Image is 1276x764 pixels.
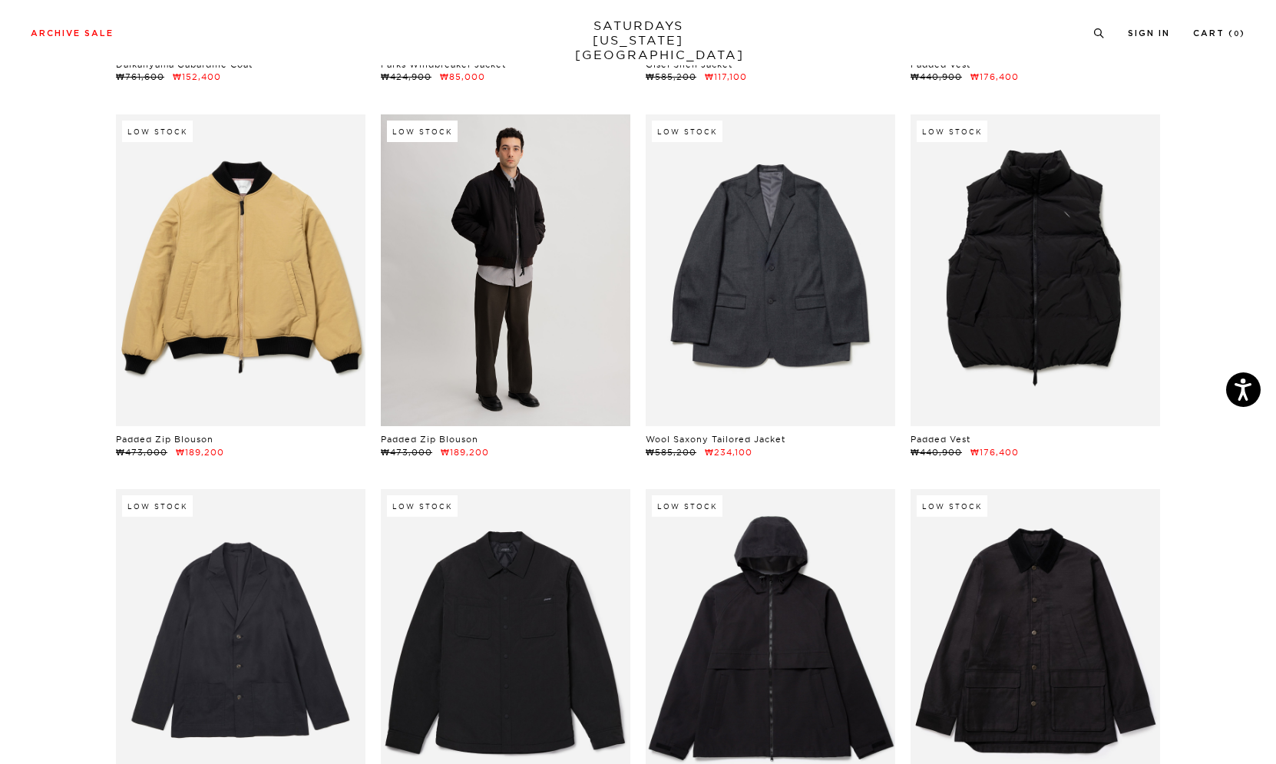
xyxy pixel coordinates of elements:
[917,495,987,517] div: Low Stock
[387,495,458,517] div: Low Stock
[116,447,167,458] span: ₩473,000
[381,71,431,82] span: ₩424,900
[646,59,732,70] a: Gisel Shell Jacket
[646,434,785,445] a: Wool Saxony Tailored Jacket
[381,447,432,458] span: ₩473,000
[705,447,752,458] span: ₩234,100
[122,121,193,142] div: Low Stock
[116,59,253,70] a: Daikanyama Gabardine Coat
[381,434,478,445] a: Padded Zip Blouson
[176,447,224,458] span: ₩189,200
[575,18,702,62] a: SATURDAYS[US_STATE][GEOGRAPHIC_DATA]
[31,29,114,38] a: Archive Sale
[911,59,970,70] a: Padded Vest
[173,71,221,82] span: ₩152,400
[917,121,987,142] div: Low Stock
[911,447,962,458] span: ₩440,900
[970,447,1019,458] span: ₩176,400
[1193,29,1245,38] a: Cart (0)
[1234,31,1240,38] small: 0
[705,71,747,82] span: ₩117,100
[970,71,1019,82] span: ₩176,400
[441,447,489,458] span: ₩189,200
[1128,29,1170,38] a: Sign In
[116,434,213,445] a: Padded Zip Blouson
[387,121,458,142] div: Low Stock
[440,71,485,82] span: ₩85,000
[911,434,970,445] a: Padded Vest
[652,121,722,142] div: Low Stock
[911,71,962,82] span: ₩440,900
[646,447,696,458] span: ₩585,200
[122,495,193,517] div: Low Stock
[646,71,696,82] span: ₩585,200
[381,59,506,70] a: Parks Windbreaker Jacket
[116,71,164,82] span: ₩761,600
[652,495,722,517] div: Low Stock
